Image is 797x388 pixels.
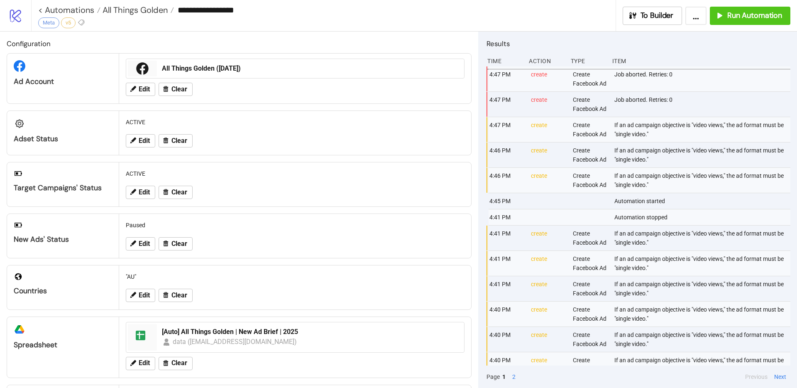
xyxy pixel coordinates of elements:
div: Create Facebook Ad [572,142,608,167]
div: Create Facebook Ad [572,92,608,117]
button: Previous [743,372,770,381]
div: 4:47 PM [489,117,524,142]
div: If an ad campaign objective is "video views," the ad format must be "single video." [614,168,792,193]
button: 2 [510,372,518,381]
div: Item [611,53,790,69]
div: create [530,226,566,250]
div: ACTIVE [122,166,468,182]
div: Time [487,53,522,69]
button: Clear [159,186,193,199]
div: If an ad campaign objective is "video views," the ad format must be "single video." [614,251,792,276]
div: Create Facebook Ad [572,327,608,352]
button: Edit [126,289,155,302]
div: Create Facebook Ad [572,66,608,91]
h2: Results [487,38,790,49]
span: Clear [171,359,187,367]
div: If an ad campaign objective is "video views," the ad format must be "single video." [614,226,792,250]
button: To Builder [623,7,682,25]
button: Next [772,372,789,381]
div: create [530,92,566,117]
span: Clear [171,240,187,248]
div: 4:47 PM [489,66,524,91]
div: If an ad campaign objective is "video views," the ad format must be "single video." [614,327,792,352]
a: < Automations [38,6,100,14]
div: Create Facebook Ad [572,226,608,250]
div: Paused [122,217,468,233]
div: Adset Status [14,134,112,144]
div: Meta [38,17,59,28]
h2: Configuration [7,38,472,49]
div: Job aborted. Retries: 0 [614,66,792,91]
button: Edit [126,237,155,250]
button: Clear [159,289,193,302]
div: If an ad campaign objective is "video views," the ad format must be "single video." [614,302,792,327]
div: Create Facebook Ad [572,302,608,327]
div: Create Facebook Ad [572,168,608,193]
div: 4:41 PM [489,251,524,276]
div: If an ad campaign objective is "video views," the ad format must be "single video." [614,117,792,142]
div: 4:40 PM [489,352,524,377]
div: If an ad campaign objective is "video views," the ad format must be "single video." [614,276,792,301]
div: create [530,276,566,301]
div: Create Facebook Ad [572,276,608,301]
div: New Ads' Status [14,235,112,244]
span: Run Automation [727,11,782,20]
button: Run Automation [710,7,790,25]
div: 4:47 PM [489,92,524,117]
button: Edit [126,134,155,147]
span: Clear [171,292,187,299]
div: If an ad campaign objective is "video views," the ad format must be "single video." [614,352,792,377]
div: 4:41 PM [489,209,524,225]
div: All Things Golden ([DATE]) [162,64,459,73]
div: 4:40 PM [489,327,524,352]
span: Edit [139,359,150,367]
span: All Things Golden [100,5,168,15]
div: Action [528,53,564,69]
button: 1 [500,372,508,381]
span: To Builder [641,11,674,20]
span: Edit [139,292,150,299]
div: create [530,66,566,91]
span: Edit [139,240,150,248]
button: Clear [159,83,193,96]
button: Edit [126,186,155,199]
div: 4:41 PM [489,276,524,301]
div: Type [570,53,606,69]
div: Create Facebook Ad [572,117,608,142]
div: Countries [14,286,112,296]
div: Spreadsheet [14,340,112,350]
div: 4:41 PM [489,226,524,250]
div: create [530,142,566,167]
div: create [530,327,566,352]
div: If an ad campaign objective is "video views," the ad format must be "single video." [614,142,792,167]
div: 4:46 PM [489,142,524,167]
div: Create Facebook Ad [572,352,608,377]
div: ACTIVE [122,114,468,130]
div: 4:46 PM [489,168,524,193]
button: ... [685,7,707,25]
div: Job aborted. Retries: 0 [614,92,792,117]
div: create [530,168,566,193]
span: Edit [139,189,150,196]
span: Clear [171,137,187,145]
div: Automation started [614,193,792,209]
div: v5 [61,17,76,28]
span: Clear [171,189,187,196]
button: Clear [159,357,193,370]
button: Edit [126,357,155,370]
div: 4:45 PM [489,193,524,209]
span: Edit [139,137,150,145]
div: 4:40 PM [489,302,524,327]
div: Target Campaigns' Status [14,183,112,193]
div: Create Facebook Ad [572,251,608,276]
button: Edit [126,83,155,96]
span: Edit [139,86,150,93]
div: create [530,352,566,377]
div: create [530,302,566,327]
span: Clear [171,86,187,93]
a: All Things Golden [100,6,174,14]
div: create [530,117,566,142]
div: Ad Account [14,77,112,86]
button: Clear [159,134,193,147]
div: [Auto] All Things Golden | New Ad Brief | 2025 [162,327,459,336]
